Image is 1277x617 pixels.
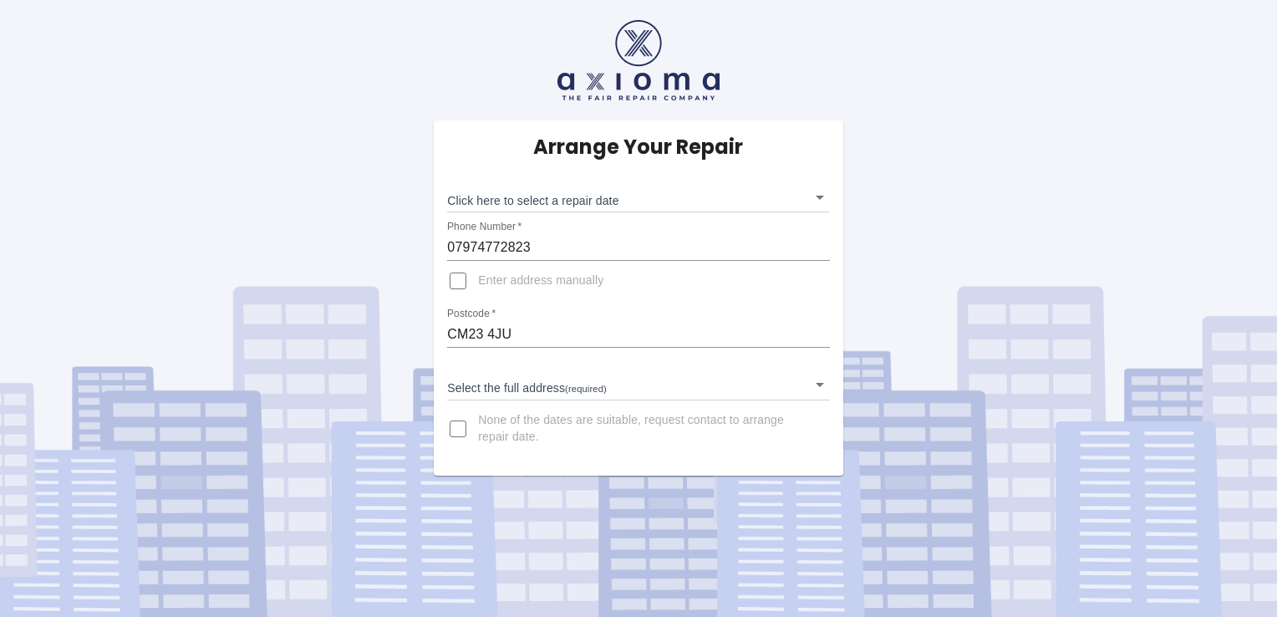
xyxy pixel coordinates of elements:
[447,307,496,321] label: Postcode
[533,134,743,161] h5: Arrange Your Repair
[478,273,603,289] span: Enter address manually
[447,220,521,234] label: Phone Number
[557,20,720,100] img: axioma
[478,412,816,446] span: None of the dates are suitable, request contact to arrange repair date.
